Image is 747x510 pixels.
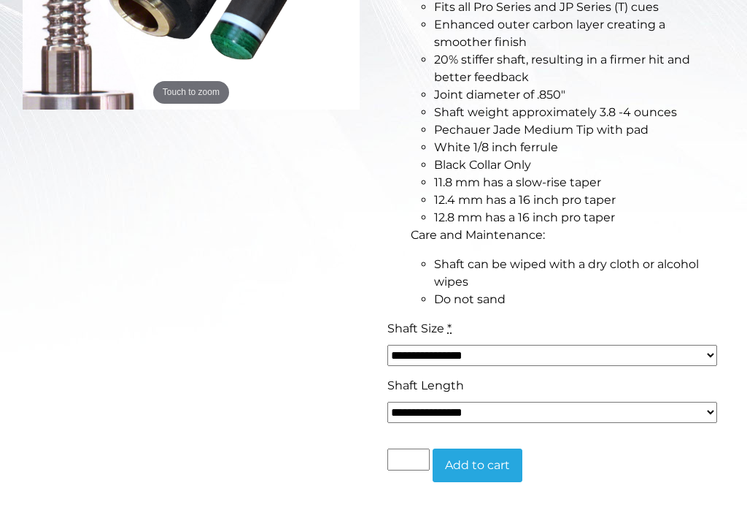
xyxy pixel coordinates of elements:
[434,53,690,85] span: 20% stiffer shaft, resulting in a firmer hit and better feedback
[387,449,430,471] input: Product quantity
[434,159,531,172] span: Black Collar Only
[387,379,464,393] span: Shaft Length
[434,176,601,190] span: 11.8 mm has a slow-rise taper
[447,322,452,336] abbr: required
[411,229,545,243] span: Care and Maintenance:
[434,123,649,137] span: Pechauer Jade Medium Tip with pad
[434,106,677,120] span: Shaft weight approximately 3.8 -4 ounces
[434,88,565,102] span: Joint diameter of .850″
[434,18,665,50] span: Enhanced outer carbon layer creating a smoother finish
[434,258,699,289] span: Shaft can be wiped with a dry cloth or alcohol wipes
[434,211,615,225] span: 12.8 mm has a 16 inch pro taper
[434,194,616,208] span: 12.4 mm has a 16 inch pro taper
[434,141,558,155] span: White 1/8 inch ferrule
[434,293,506,307] span: Do not sand
[433,449,522,483] button: Add to cart
[387,322,444,336] span: Shaft Size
